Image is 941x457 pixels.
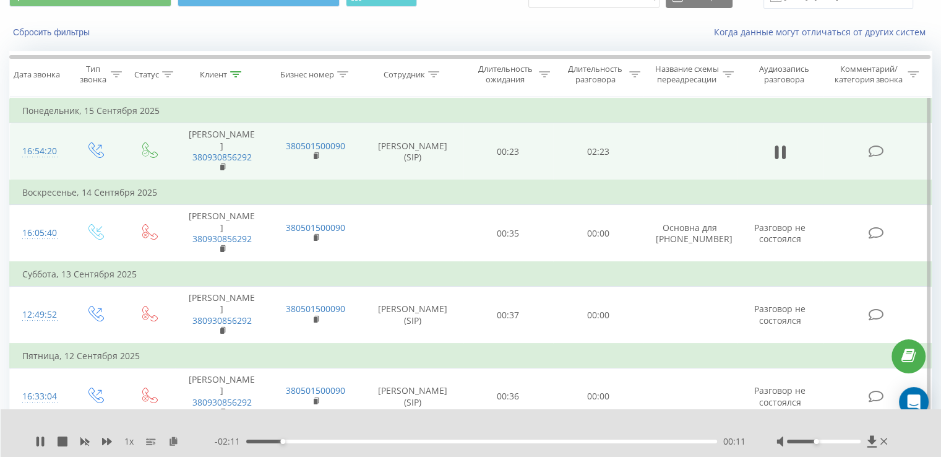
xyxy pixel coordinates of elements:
td: 00:00 [553,368,643,425]
td: [PERSON_NAME] (SIP) [363,287,463,344]
td: Основна для [PHONE_NUMBER] [643,205,736,262]
td: [PERSON_NAME] [175,205,269,262]
div: 16:33:04 [22,385,55,409]
div: Accessibility label [280,439,285,444]
a: 380501500090 [286,385,345,396]
span: Разговор не состоялся [754,303,806,326]
div: Сотрудник [384,69,425,80]
div: Длительность разговора [564,64,626,85]
div: Accessibility label [814,439,819,444]
td: 00:37 [463,287,553,344]
span: Разговор не состоялся [754,222,806,245]
span: 1 x [124,435,134,448]
td: Пятница, 12 Сентября 2025 [10,344,932,368]
td: Понедельник, 15 Сентября 2025 [10,98,932,123]
a: 380930856292 [192,396,252,408]
a: 380501500090 [286,303,345,315]
td: 00:00 [553,287,643,344]
div: 16:54:20 [22,139,55,163]
a: 380930856292 [192,315,252,326]
td: 00:00 [553,205,643,262]
div: Аудиозапись разговора [748,64,820,85]
div: Open Intercom Messenger [899,387,929,417]
span: - 02:11 [215,435,246,448]
a: 380501500090 [286,222,345,233]
div: Клиент [200,69,227,80]
td: 00:35 [463,205,553,262]
a: Когда данные могут отличаться от других систем [714,26,932,38]
div: Название схемы переадресации [655,64,720,85]
button: Сбросить фильтры [9,27,96,38]
td: Воскресенье, 14 Сентября 2025 [10,180,932,205]
a: 380501500090 [286,140,345,152]
div: Тип звонка [78,64,107,85]
div: Бизнес номер [280,69,334,80]
div: Статус [134,69,159,80]
div: Комментарий/категория звонка [832,64,904,85]
span: 00:11 [723,435,745,448]
td: 00:23 [463,123,553,180]
td: [PERSON_NAME] [175,123,269,180]
div: Дата звонка [14,69,60,80]
a: 380930856292 [192,151,252,163]
div: 16:05:40 [22,221,55,245]
span: Разговор не состоялся [754,385,806,407]
td: 00:36 [463,368,553,425]
div: Длительность ожидания [475,64,536,85]
td: Суббота, 13 Сентября 2025 [10,262,932,287]
td: [PERSON_NAME] (SIP) [363,123,463,180]
td: [PERSON_NAME] (SIP) [363,368,463,425]
a: 380930856292 [192,233,252,245]
td: [PERSON_NAME] [175,368,269,425]
div: 12:49:52 [22,303,55,327]
td: [PERSON_NAME] [175,287,269,344]
td: 02:23 [553,123,643,180]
